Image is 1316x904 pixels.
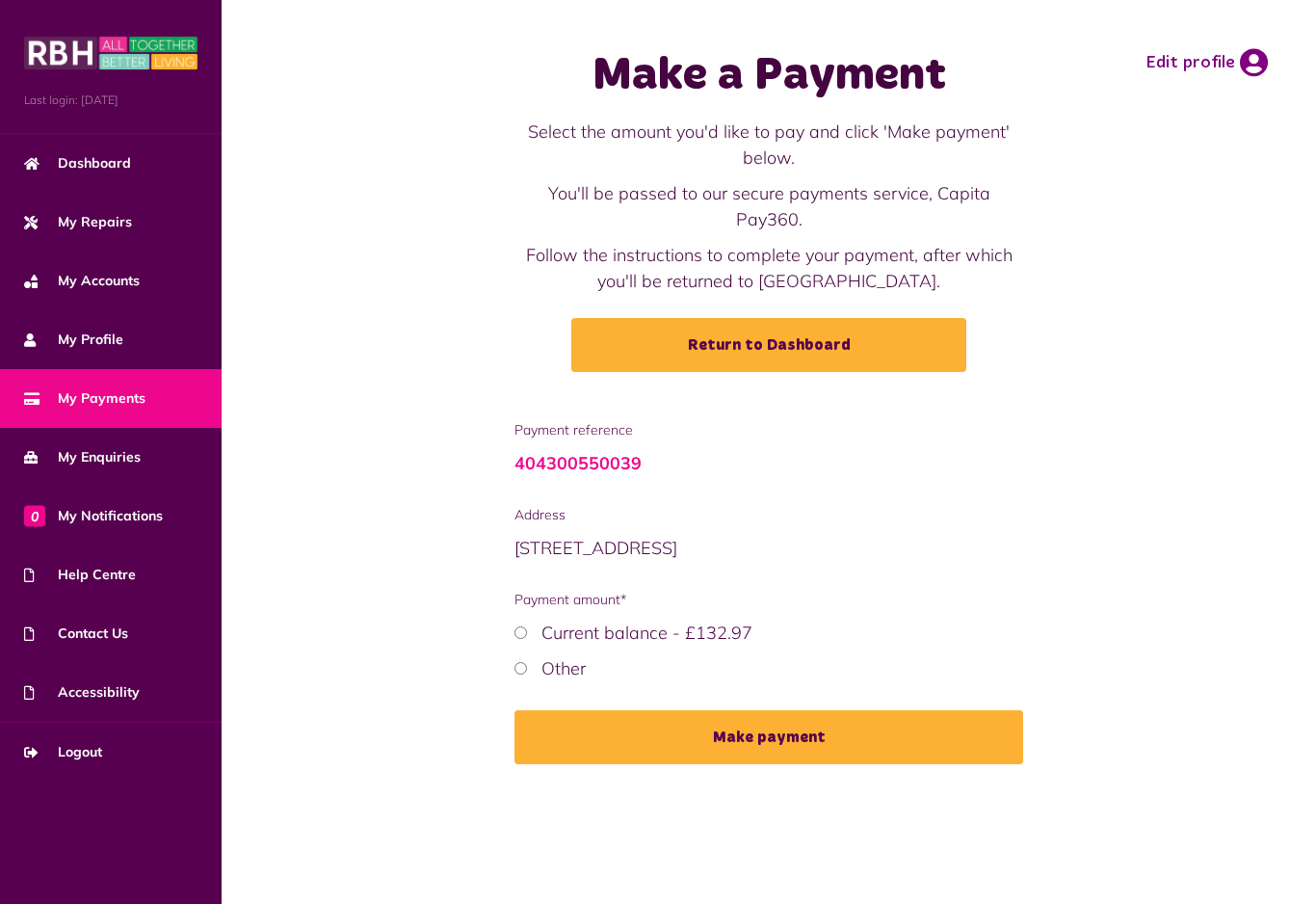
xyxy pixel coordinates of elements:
h1: Make a Payment [514,48,1023,104]
p: Follow the instructions to complete your payment, after which you'll be returned to [GEOGRAPHIC_D... [514,242,1023,294]
a: Return to Dashboard [571,318,966,372]
span: My Payments [24,388,145,409]
span: Help Centre [24,565,136,585]
label: Current balance - £132.97 [541,622,752,644]
span: Payment reference [514,420,1023,440]
p: Select the amount you'd like to pay and click 'Make payment' below. [514,119,1023,171]
label: Other [541,657,586,679]
span: Address [514,505,1023,525]
span: Logout [24,742,102,762]
span: Contact Us [24,624,128,644]
span: 0 [24,505,45,526]
span: My Repairs [24,212,132,232]
span: Dashboard [24,153,131,173]
span: My Profile [24,330,123,350]
span: Last login: [DATE] [24,92,197,109]
span: Payment amount* [514,590,1023,610]
span: My Enquiries [24,447,141,467]
span: My Notifications [24,506,163,526]
a: 404300550039 [514,452,642,474]
span: [STREET_ADDRESS] [514,537,677,559]
a: Edit profile [1145,48,1268,77]
button: Make payment [514,710,1023,764]
img: MyRBH [24,34,197,72]
p: You'll be passed to our secure payments service, Capita Pay360. [514,180,1023,232]
span: Accessibility [24,682,140,703]
span: My Accounts [24,271,140,291]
